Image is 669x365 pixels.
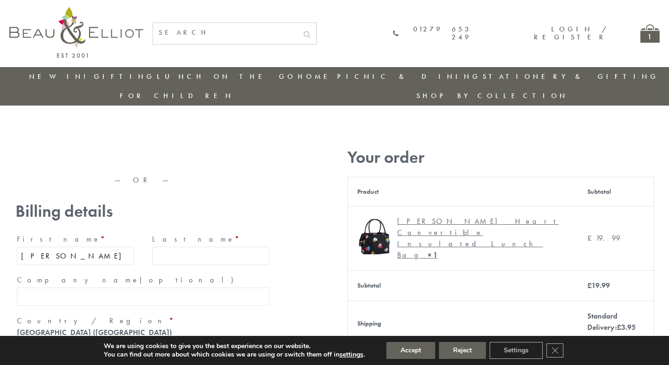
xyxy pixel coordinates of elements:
label: Last name [152,232,269,247]
a: Gifting [94,72,155,81]
img: logo [9,7,143,58]
button: Settings [490,342,543,359]
iframe: Secure express checkout frame [144,144,273,167]
label: Country / Region [17,313,269,328]
button: settings [339,350,363,359]
span: £ [587,281,592,290]
a: For Children [120,91,234,100]
bdi: 19.99 [587,281,610,290]
a: Stationery & Gifting [483,72,659,81]
a: New in! [29,72,92,81]
th: Subtotal [347,270,578,301]
bdi: 3.95 [617,322,636,332]
button: Reject [439,342,486,359]
p: You can find out more about which cookies we are using or switch them off in . [104,350,365,359]
span: (optional) [139,275,239,285]
span: £ [617,322,621,332]
th: Subtotal [578,177,654,206]
a: Shop by collection [416,91,568,100]
a: Emily convertible lunch bag [PERSON_NAME] Heart Convertible Insulated Lunch Bag× 1 [357,216,569,261]
button: Accept [386,342,435,359]
bdi: 19.99 [587,233,620,243]
a: 1 [640,24,660,43]
input: SEARCH [153,23,298,42]
iframe: Secure express checkout frame [14,144,143,167]
label: First name [17,232,134,247]
a: Picnic & Dining [337,72,481,81]
h3: Billing details [15,202,271,221]
th: Shipping [347,301,578,346]
button: Close GDPR Cookie Banner [546,343,563,357]
p: — OR — [15,176,271,184]
a: 01279 653 249 [393,25,471,42]
label: Standard Delivery: [587,311,636,332]
strong: × 1 [428,250,438,260]
a: Home [298,72,335,81]
a: Login / Register [534,24,607,42]
strong: [GEOGRAPHIC_DATA] ([GEOGRAPHIC_DATA]) [17,327,172,337]
p: We are using cookies to give you the best experience on our website. [104,342,365,350]
span: £ [587,233,596,243]
th: Product [347,177,578,206]
a: Lunch On The Go [157,72,296,81]
label: Company name [17,273,269,288]
div: [PERSON_NAME] Heart Convertible Insulated Lunch Bag [397,216,562,261]
h3: Your order [347,148,654,167]
img: Emily convertible lunch bag [357,219,392,254]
